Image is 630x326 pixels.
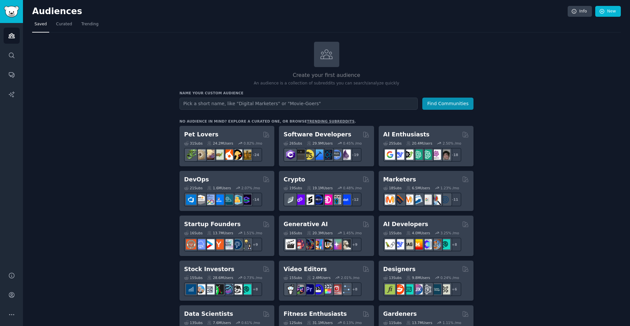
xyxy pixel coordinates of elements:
[383,310,417,318] h2: Gardeners
[383,231,402,235] div: 15 Sub s
[443,320,461,325] div: 1.11 % /mo
[204,239,215,249] img: startup
[307,320,333,325] div: 31.1M Users
[195,239,205,249] img: SaaS
[223,239,233,249] img: indiehackers
[283,141,302,146] div: 26 Sub s
[4,6,19,17] img: GummySearch logo
[448,193,461,206] div: + 11
[184,220,241,228] h2: Startup Founders
[241,284,251,294] img: technicalanalysis
[440,275,459,280] div: 0.24 % /mo
[248,282,262,296] div: + 8
[184,175,209,184] h2: DevOps
[412,195,423,205] img: Emailmarketing
[295,150,305,160] img: software
[195,284,205,294] img: ValueInvesting
[54,19,74,33] a: Curated
[283,220,328,228] h2: Generative AI
[241,150,251,160] img: dogbreed
[32,6,568,17] h2: Audiences
[313,195,323,205] img: web3
[383,186,402,190] div: 18 Sub s
[412,284,423,294] img: UXDesign
[179,91,473,95] h3: Name your custom audience
[383,130,430,139] h2: AI Enthusiasts
[422,150,432,160] img: chatgpt_prompts_
[322,195,332,205] img: defiblockchain
[385,284,395,294] img: typography
[412,150,423,160] img: chatgpt_promptDesign
[403,195,413,205] img: AskMarketing
[186,150,196,160] img: herpetology
[406,186,430,190] div: 6.5M Users
[406,320,432,325] div: 13.7M Users
[243,231,262,235] div: 1.51 % /mo
[207,275,233,280] div: 28.6M Users
[186,239,196,249] img: EntrepreneurRideAlong
[207,141,233,146] div: 24.2M Users
[304,284,314,294] img: premiere
[179,119,356,124] div: No audience in mind? Explore a curated one, or browse .
[383,275,402,280] div: 13 Sub s
[283,231,302,235] div: 16 Sub s
[184,320,202,325] div: 13 Sub s
[385,150,395,160] img: GoogleGeminiAI
[304,239,314,249] img: deepdream
[448,282,461,296] div: + 6
[304,150,314,160] img: learnjavascript
[184,141,202,146] div: 31 Sub s
[385,239,395,249] img: LangChain
[343,231,362,235] div: 1.45 % /mo
[204,195,215,205] img: Docker_DevOps
[394,239,404,249] img: DeepSeek
[186,284,196,294] img: dividends
[283,265,327,273] h2: Video Editors
[331,195,342,205] img: CryptoNews
[179,98,418,110] input: Pick a short name, like "Digital Marketers" or "Movie-Goers"
[295,284,305,294] img: editors
[304,195,314,205] img: ethstaker
[343,141,362,146] div: 0.45 % /mo
[422,284,432,294] img: userexperience
[440,150,450,160] img: ArtificalIntelligence
[283,186,302,190] div: 19 Sub s
[595,6,621,17] a: New
[241,195,251,205] img: PlatformEngineers
[341,150,351,160] img: elixir
[568,6,592,17] a: Info
[383,175,416,184] h2: Marketers
[331,150,342,160] img: AskComputerScience
[223,195,233,205] img: platformengineering
[348,193,362,206] div: + 12
[214,239,224,249] img: ycombinator
[195,195,205,205] img: AWS_Certified_Experts
[412,239,423,249] img: MistralAI
[422,239,432,249] img: OpenSourceAI
[307,275,331,280] div: 2.4M Users
[440,195,450,205] img: OnlineMarketing
[56,21,72,27] span: Curated
[422,98,473,110] button: Find Communities
[440,284,450,294] img: UX_Design
[223,284,233,294] img: StocksAndTrading
[307,119,354,123] a: trending subreddits
[343,320,362,325] div: 0.13 % /mo
[207,186,231,190] div: 1.6M Users
[184,130,219,139] h2: Pet Lovers
[431,284,441,294] img: learndesign
[406,141,432,146] div: 20.4M Users
[322,239,332,249] img: FluxAI
[283,320,302,325] div: 12 Sub s
[295,195,305,205] img: 0xPolygon
[331,284,342,294] img: Youtubevideo
[431,239,441,249] img: llmops
[422,195,432,205] img: googleads
[223,150,233,160] img: cockatiel
[232,239,242,249] img: Entrepreneurship
[81,21,98,27] span: Trending
[341,239,351,249] img: DreamBooth
[184,231,202,235] div: 16 Sub s
[307,141,333,146] div: 29.9M Users
[285,150,296,160] img: csharp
